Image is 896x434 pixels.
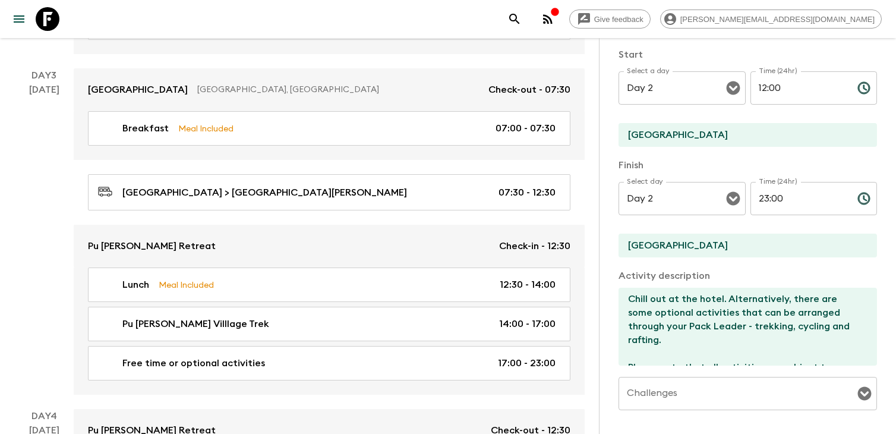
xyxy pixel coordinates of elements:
[619,123,867,147] input: Start Location
[122,278,149,292] p: Lunch
[14,409,74,423] p: Day 4
[29,83,59,395] div: [DATE]
[674,15,881,24] span: [PERSON_NAME][EMAIL_ADDRESS][DOMAIN_NAME]
[7,7,31,31] button: menu
[88,174,570,210] a: [GEOGRAPHIC_DATA] > [GEOGRAPHIC_DATA][PERSON_NAME]07:30 - 12:30
[488,83,570,97] p: Check-out - 07:30
[74,68,585,111] a: [GEOGRAPHIC_DATA][GEOGRAPHIC_DATA], [GEOGRAPHIC_DATA]Check-out - 07:30
[88,239,216,253] p: Pu [PERSON_NAME] Retreat
[498,356,556,370] p: 17:00 - 23:00
[725,190,742,207] button: Open
[750,182,848,215] input: hh:mm
[750,71,848,105] input: hh:mm
[88,268,570,302] a: LunchMeal Included12:30 - 14:00
[588,15,650,24] span: Give feedback
[619,288,867,366] textarea: You will choose to walk around [GEOGRAPHIC_DATA] at your own leisure, try an egg coffee or take a...
[499,185,556,200] p: 07:30 - 12:30
[569,10,651,29] a: Give feedback
[88,111,570,146] a: BreakfastMeal Included07:00 - 07:30
[496,121,556,136] p: 07:00 - 07:30
[503,7,526,31] button: search adventures
[88,83,188,97] p: [GEOGRAPHIC_DATA]
[627,66,669,76] label: Select a day
[619,48,877,62] p: Start
[856,385,873,402] button: Open
[852,187,876,210] button: Choose time, selected time is 11:00 PM
[88,346,570,380] a: Free time or optional activities17:00 - 23:00
[725,80,742,96] button: Open
[619,234,867,257] input: End Location (leave blank if same as Start)
[122,121,169,136] p: Breakfast
[759,66,797,76] label: Time (24hr)
[74,225,585,268] a: Pu [PERSON_NAME] RetreatCheck-in - 12:30
[759,177,797,187] label: Time (24hr)
[852,76,876,100] button: Choose time, selected time is 12:00 PM
[159,278,214,291] p: Meal Included
[178,122,234,135] p: Meal Included
[627,177,663,187] label: Select day
[14,68,74,83] p: Day 3
[619,158,877,172] p: Finish
[660,10,882,29] div: [PERSON_NAME][EMAIL_ADDRESS][DOMAIN_NAME]
[619,269,877,283] p: Activity description
[122,356,265,370] p: Free time or optional activities
[500,278,556,292] p: 12:30 - 14:00
[122,317,269,331] p: Pu [PERSON_NAME] Villlage Trek
[197,84,479,96] p: [GEOGRAPHIC_DATA], [GEOGRAPHIC_DATA]
[88,307,570,341] a: Pu [PERSON_NAME] Villlage Trek14:00 - 17:00
[499,239,570,253] p: Check-in - 12:30
[122,185,407,200] p: [GEOGRAPHIC_DATA] > [GEOGRAPHIC_DATA][PERSON_NAME]
[499,317,556,331] p: 14:00 - 17:00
